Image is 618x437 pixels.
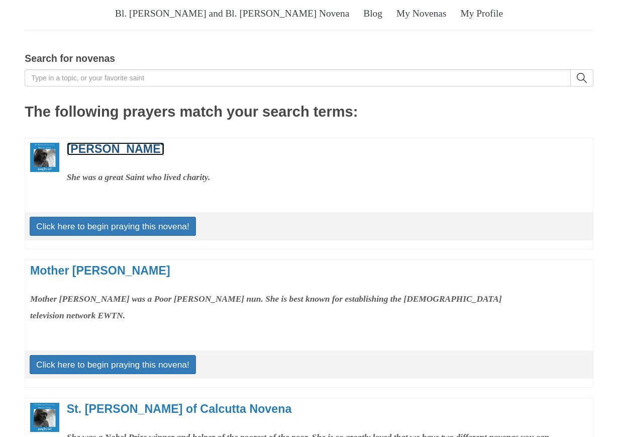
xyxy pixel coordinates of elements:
strong: Mother [PERSON_NAME] was a Poor [PERSON_NAME] nun. She is best known for establishing the [DEMOGR... [30,294,502,320]
a: [PERSON_NAME] [67,142,165,155]
a: Click here to begin praying this novena! [30,217,196,236]
a: Mother [PERSON_NAME] [30,264,170,277]
a: Link to novena [30,143,59,172]
h2: The following prayers match your search terms: [25,104,593,120]
strong: She was a great Saint who lived charity. [67,172,211,182]
label: Search for novenas [25,50,115,67]
a: Link to novena [30,403,59,432]
button: search [571,69,593,86]
input: Type in a topic, or your favorite saint [25,69,570,86]
img: St. Mother Teresa of Calcutta Novena [30,403,59,432]
a: St. [PERSON_NAME] of Calcutta Novena [67,402,292,415]
a: Click here to begin praying this novena! [30,355,196,374]
img: Mother Teresa Novena [30,143,59,172]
